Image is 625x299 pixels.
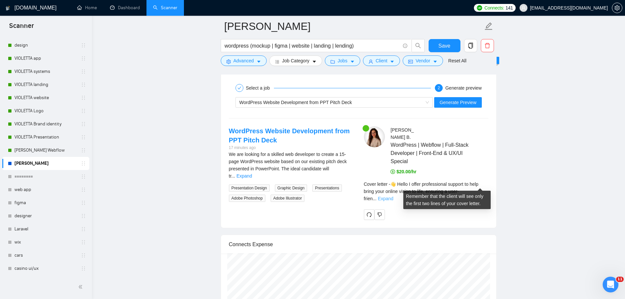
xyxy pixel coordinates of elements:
a: web app [14,183,77,196]
span: Помощь [100,221,119,226]
div: ✅ How To: Connect your agency to [DOMAIN_NAME] [10,180,122,199]
span: caret-down [350,59,355,64]
a: homeHome [77,5,97,11]
img: Profile image for Valeriia [70,11,83,24]
button: copy [464,39,477,52]
div: 🔠 GigRadar Search Syntax: Query Operators for Optimized Job Searches [10,199,122,218]
span: ... [373,196,377,201]
span: Presentations [312,184,342,192]
div: Отправить сообщениеОбычно мы отвечаем в течение менее минуты [7,126,125,158]
span: holder [81,95,86,100]
span: Adobe Photoshop [229,195,265,202]
span: Scanner [4,21,39,35]
a: VIOLETTA Brand identity [14,117,77,131]
button: idcardVendorcaret-down [403,55,443,66]
a: VIOLETTA website [14,91,77,104]
button: Чат [44,205,87,231]
span: holder [81,174,86,179]
span: holder [81,161,86,166]
span: delete [481,43,494,49]
span: holder [81,135,86,140]
span: 2 [438,86,440,90]
button: setting [612,3,622,13]
span: double-left [78,284,85,290]
div: Отправить сообщение [13,132,110,139]
span: 11 [616,277,624,282]
a: [PERSON_NAME] [14,157,77,170]
div: Remember that the client will see only the first two lines of your cover letter. [364,181,488,202]
span: Поиск по статьям [13,167,60,174]
button: redo [364,209,374,220]
img: logo [6,3,10,13]
span: idcard [408,59,413,64]
div: Profile image for NazarЗараз дійсно є технічні труднощі зі сповіщеннями, і синхронізація відбуває... [7,98,124,122]
span: Save [438,42,450,50]
span: caret-down [312,59,317,64]
div: • 6 дн. назад [44,110,75,117]
span: redo [364,212,374,217]
a: cars [14,249,77,262]
img: c1HuregZBlVJPzJhAGb0lWPBfs51HOQe8r_ZBNMIvSqI_842_OtioNjABHVTm0TU6n [364,126,385,147]
div: Generate preview [445,84,482,92]
span: search [412,43,424,49]
a: setting [612,5,622,11]
button: Save [429,39,460,52]
span: caret-down [257,59,261,64]
div: Remember that the client will see only the first two lines of your cover letter. [403,191,491,209]
span: bars [275,59,279,64]
a: searchScanner [153,5,177,11]
a: Laravel [14,223,77,236]
span: Graphic Design [275,184,307,192]
span: Adobe Illustrator [271,195,304,202]
div: Недавние сообщенияProfile image for NazarЗараз дійсно є технічні труднощі зі сповіщеннями, і синх... [7,88,125,123]
span: We are looking for a skilled web developer to create a 15-page WordPress website based on our exi... [229,152,347,179]
a: VIOLETTA Presentation [14,131,77,144]
span: Главная [11,221,33,226]
iframe: Intercom live chat [603,277,618,292]
span: 141 [505,4,513,11]
span: dollar [391,169,395,174]
span: holder [81,121,86,127]
div: Nazar [29,110,43,117]
input: Search Freelance Jobs... [225,42,400,50]
span: $20.00/hr [391,169,416,174]
img: Profile image for Nazar [13,104,27,117]
span: Jobs [338,57,347,64]
div: Обычно мы отвечаем в течение менее минуты [13,139,110,152]
span: Cover letter - 👋 Hello I offer professional support to help bring your online vision to life, ens... [364,182,479,201]
a: Reset All [448,57,466,64]
img: logo [13,12,24,23]
span: holder [81,43,86,48]
a: figma [14,196,77,209]
span: dislike [377,212,382,217]
a: design [14,39,77,52]
img: upwork-logo.png [477,5,482,11]
span: holder [81,56,86,61]
a: WordPress Website Development from PPT Pitch Deck [229,127,350,144]
img: Profile image for Oleksandr [83,11,96,24]
span: check [237,86,241,90]
span: caret-down [390,59,394,64]
span: Чат [61,221,70,226]
a: designer [14,209,77,223]
button: settingAdvancedcaret-down [221,55,267,66]
span: New [487,58,496,63]
div: Select a job [246,84,274,92]
a: ======== [14,170,77,183]
p: Чем мы можем помочь? [13,58,118,80]
span: setting [612,5,622,11]
span: holder [81,200,86,205]
span: holder [81,148,86,153]
span: holder [81,187,86,192]
a: dashboardDashboard [110,5,140,11]
button: search [412,39,425,52]
span: edit [484,22,493,31]
span: user [521,6,526,10]
a: wix [14,236,77,249]
span: Generate Preview [439,99,476,106]
span: Advanced [234,57,254,64]
span: holder [81,82,86,87]
span: holder [81,213,86,219]
span: holder [81,69,86,74]
div: 🔠 GigRadar Search Syntax: Query Operators for Optimized Job Searches [13,202,110,215]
